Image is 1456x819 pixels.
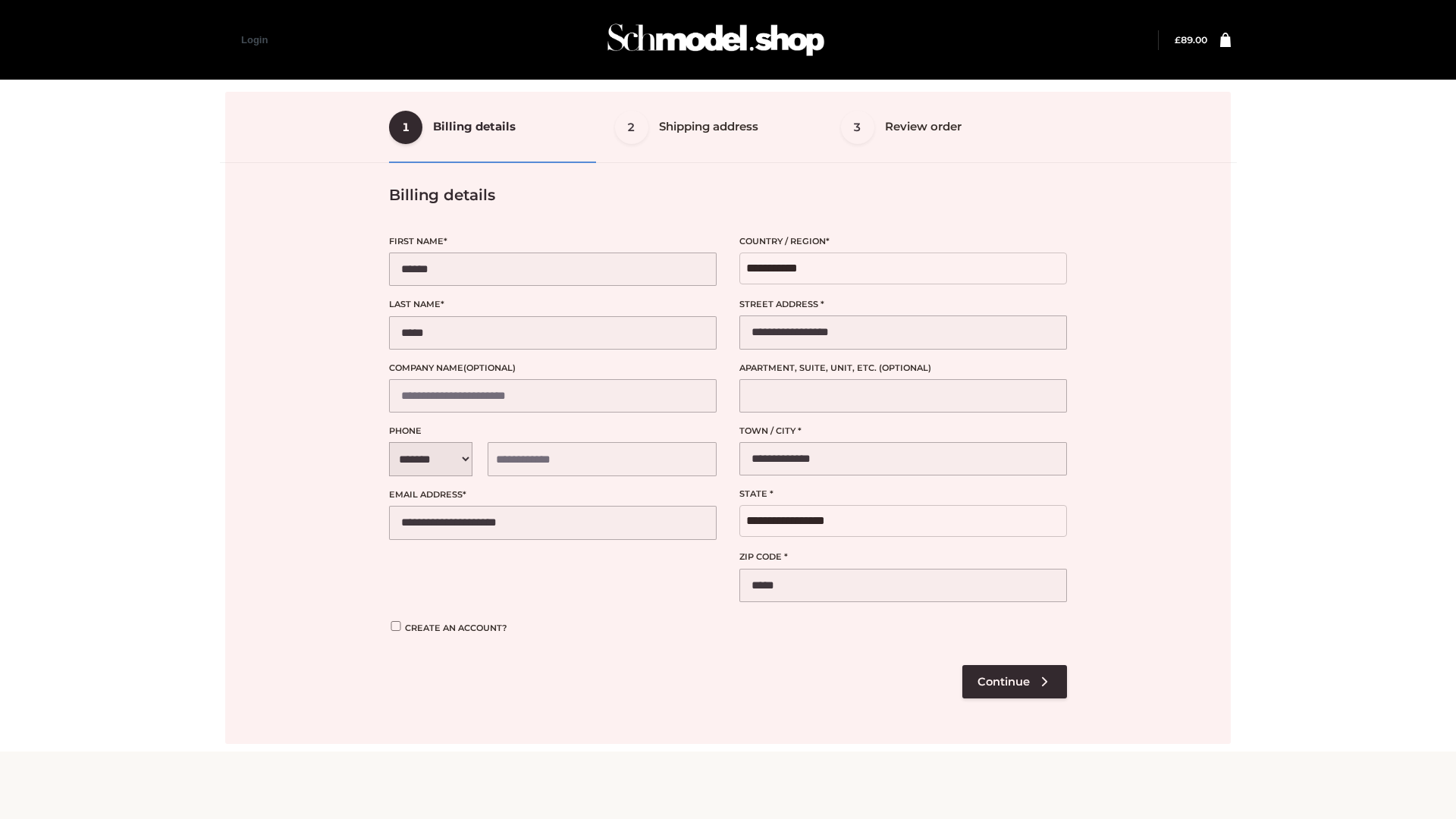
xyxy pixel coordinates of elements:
bdi: 89.00 [1175,34,1207,45]
img: Schmodel Admin 964 [602,10,830,70]
a: Login [241,34,268,45]
span: £ [1175,34,1181,45]
a: £89.00 [1175,34,1207,45]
